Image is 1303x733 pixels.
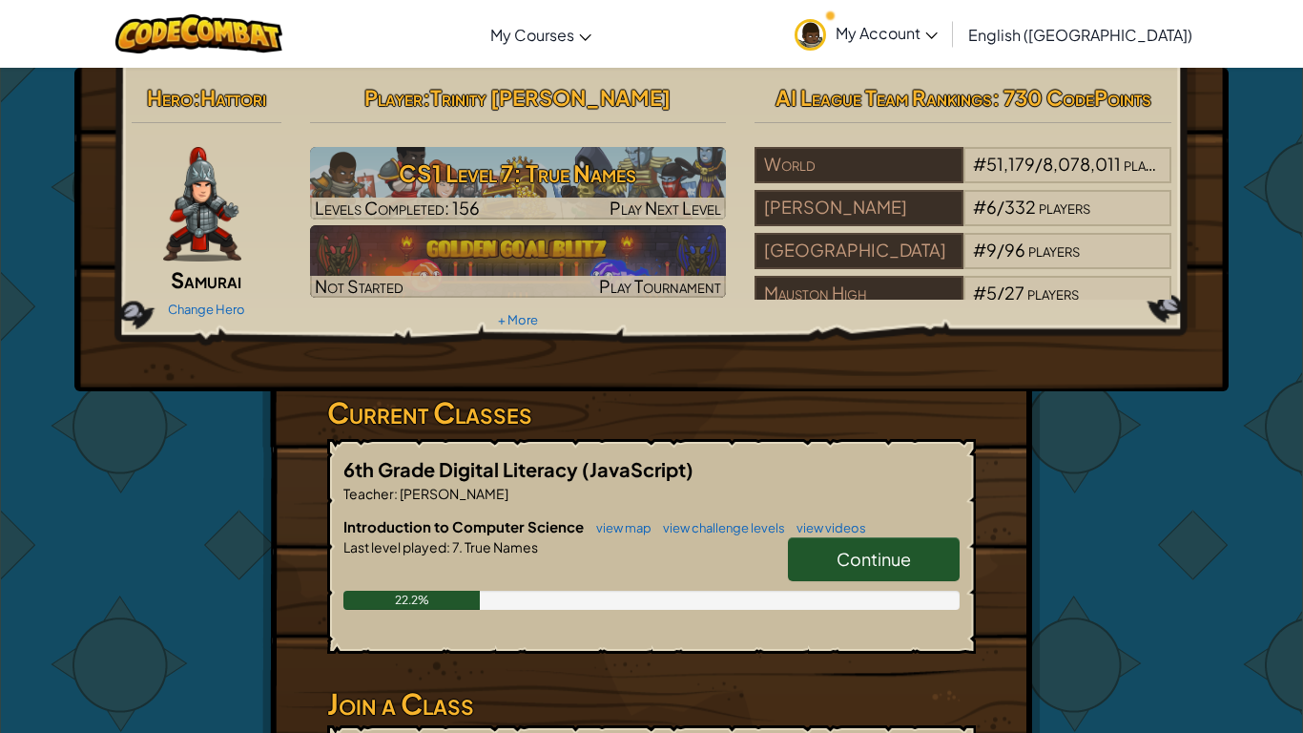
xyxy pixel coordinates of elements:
img: avatar [795,19,826,51]
span: 9 [986,239,997,261]
div: [PERSON_NAME] [755,190,962,226]
span: 27 [1004,282,1024,304]
span: Play Next Level [610,197,721,219]
span: # [973,282,986,304]
span: Last level played [343,538,446,555]
span: Play Tournament [599,275,721,297]
h3: CS1 Level 7: True Names [310,152,727,195]
span: (JavaScript) [582,457,693,481]
a: Not StartedPlay Tournament [310,225,727,298]
img: Golden Goal [310,225,727,298]
span: # [973,153,986,175]
span: Continue [837,548,911,570]
span: My Account [836,23,938,43]
a: Change Hero [168,302,245,317]
div: Mauston High [755,276,962,312]
span: AI League Team Rankings [776,84,992,111]
span: Trinity [PERSON_NAME] [430,84,671,111]
img: CodeCombat logo [115,14,282,53]
span: players [1027,282,1079,304]
a: + More [498,312,538,327]
span: / [997,196,1004,218]
span: # [973,196,986,218]
a: My Account [785,4,947,64]
span: 6th Grade Digital Literacy [343,457,582,481]
span: : [423,84,430,111]
span: 6 [986,196,997,218]
span: 96 [1004,239,1025,261]
a: view videos [787,520,866,535]
h3: Current Classes [327,391,976,434]
span: players [1039,196,1090,218]
span: # [973,239,986,261]
h3: Join a Class [327,682,976,725]
a: [GEOGRAPHIC_DATA]#9/96players [755,251,1171,273]
span: 51,179 [986,153,1035,175]
a: view map [587,520,651,535]
a: My Courses [481,9,601,60]
span: players [1028,239,1080,261]
a: Mauston High#5/27players [755,294,1171,316]
span: / [997,239,1004,261]
span: 8,078,011 [1043,153,1121,175]
span: Levels Completed: 156 [315,197,480,219]
span: English ([GEOGRAPHIC_DATA]) [968,25,1192,45]
span: 5 [986,282,997,304]
span: My Courses [490,25,574,45]
span: / [997,282,1004,304]
span: True Names [463,538,538,555]
div: World [755,147,962,183]
span: Samurai [171,266,241,293]
span: : [446,538,450,555]
span: Teacher [343,485,394,502]
a: [PERSON_NAME]#6/332players [755,208,1171,230]
span: : [193,84,200,111]
span: : [394,485,398,502]
a: Play Next Level [310,147,727,220]
span: [PERSON_NAME] [398,485,508,502]
div: [GEOGRAPHIC_DATA] [755,233,962,269]
a: view challenge levels [653,520,785,535]
a: World#51,179/8,078,011players [755,165,1171,187]
img: CS1 Level 7: True Names [310,147,727,220]
span: players [1124,153,1175,175]
span: Player [364,84,423,111]
span: Introduction to Computer Science [343,517,587,535]
img: samurai.pose.png [163,147,241,262]
span: : 730 CodePoints [992,84,1151,111]
div: 22.2% [343,591,480,610]
span: Hattori [200,84,266,111]
span: 7. [450,538,463,555]
span: / [1035,153,1043,175]
span: Not Started [315,275,403,297]
span: 332 [1004,196,1036,218]
span: Hero [147,84,193,111]
a: English ([GEOGRAPHIC_DATA]) [959,9,1202,60]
